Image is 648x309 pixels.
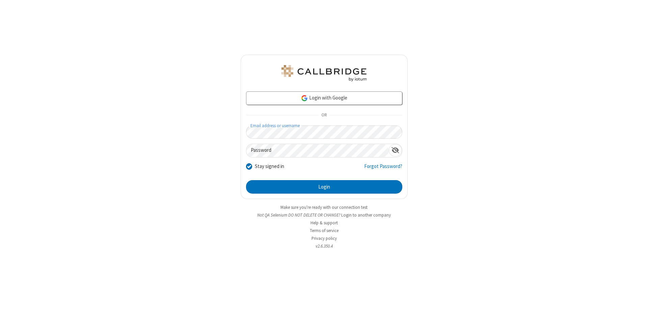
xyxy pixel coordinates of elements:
li: Not QA Selenium DO NOT DELETE OR CHANGE? [241,212,408,218]
iframe: Chat [631,291,643,304]
a: Forgot Password? [364,163,402,175]
a: Login with Google [246,91,402,105]
a: Terms of service [310,228,339,233]
img: QA Selenium DO NOT DELETE OR CHANGE [280,65,368,81]
button: Login to another company [341,212,391,218]
a: Privacy policy [312,235,337,241]
li: v2.6.350.4 [241,243,408,249]
input: Email address or username [246,125,402,139]
label: Stay signed in [255,163,284,170]
input: Password [246,144,389,157]
a: Make sure you're ready with our connection test [280,204,368,210]
img: google-icon.png [301,94,308,102]
button: Login [246,180,402,194]
div: Show password [389,144,402,157]
a: Help & support [310,220,338,226]
span: OR [319,111,329,120]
